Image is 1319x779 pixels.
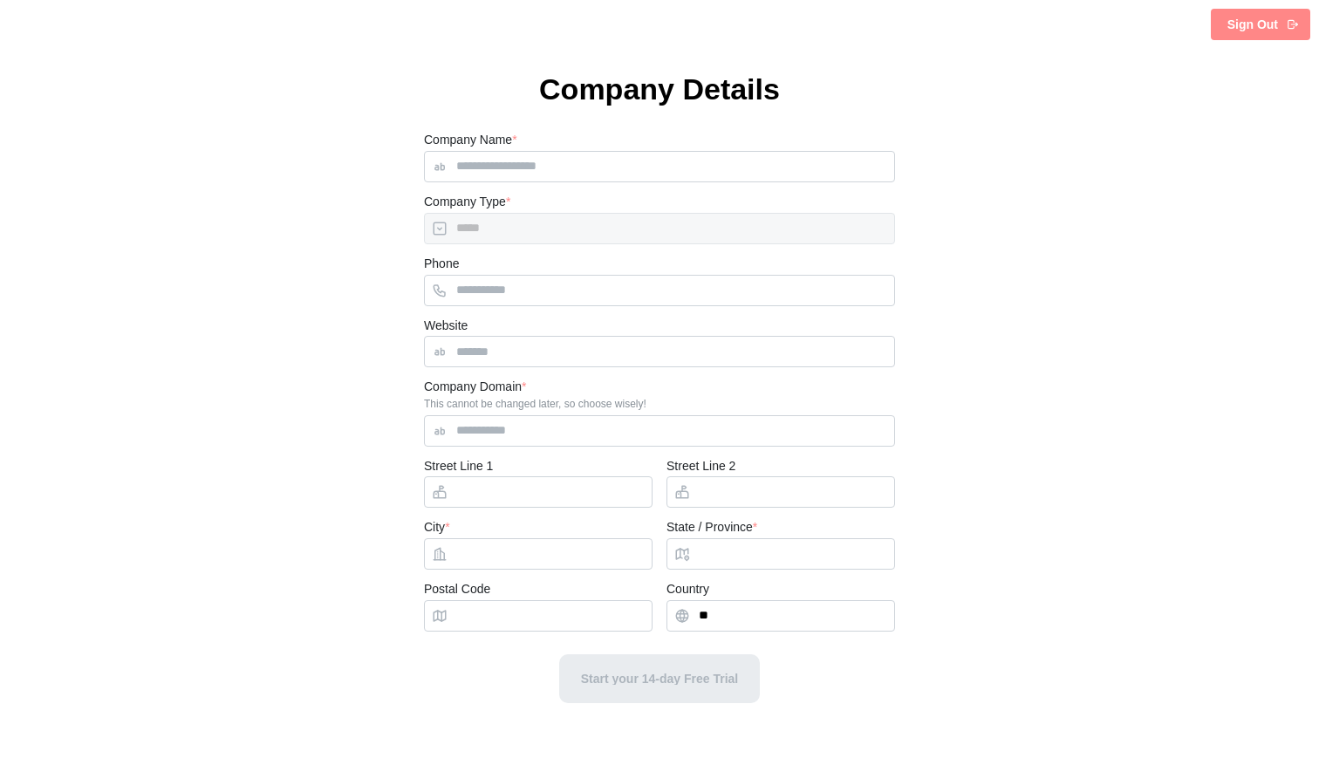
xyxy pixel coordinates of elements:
label: Company Type [424,193,510,212]
button: Sign Out [1211,9,1310,40]
label: Street Line 1 [424,457,493,476]
label: Phone [424,255,459,274]
label: Country [666,580,709,599]
h1: Company Details [424,70,895,108]
label: State / Province [666,518,757,537]
label: City [424,518,450,537]
div: This cannot be changed later, so choose wisely! [424,398,895,410]
label: Website [424,317,468,336]
label: Street Line 2 [666,457,735,476]
label: Company Domain [424,378,527,397]
span: Sign Out [1227,10,1278,39]
label: Postal Code [424,580,490,599]
label: Company Name [424,131,517,150]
